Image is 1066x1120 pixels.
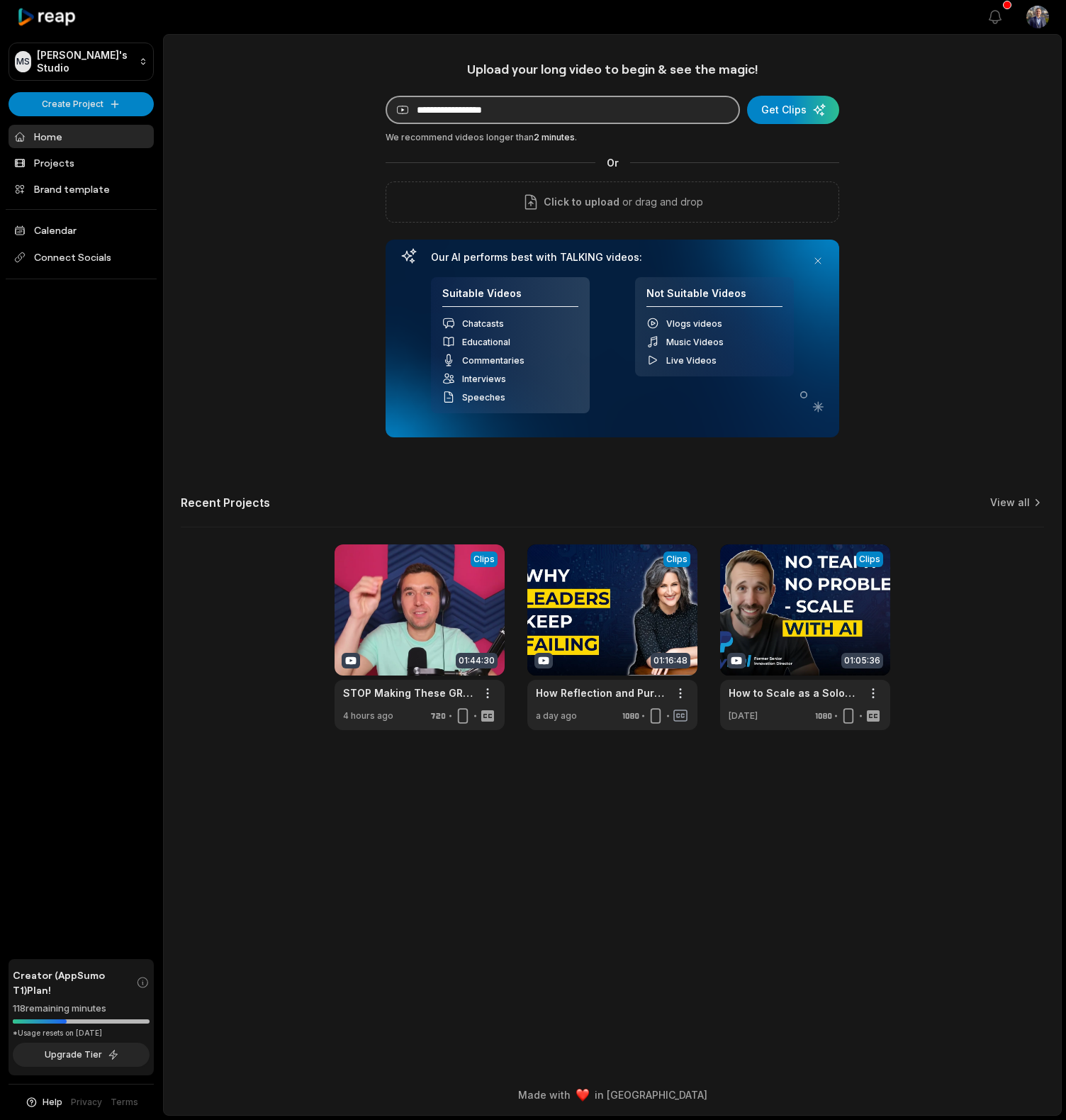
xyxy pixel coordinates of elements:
span: Vlogs videos [666,318,722,329]
h4: Suitable Videos [442,287,578,308]
div: MS [15,51,31,72]
a: Brand template [9,177,154,201]
p: [PERSON_NAME]'s Studio [37,49,133,74]
span: 2 minutes [534,132,575,142]
span: Creator (AppSumo T1) Plan! [13,968,136,997]
span: Music Videos [666,337,724,347]
a: Home [9,125,154,148]
a: Terms [111,1096,138,1109]
div: We recommend videos longer than . [386,131,839,144]
h1: Upload your long video to begin & see the magic! [386,61,839,77]
span: Connect Socials [9,245,154,270]
h4: Not Suitable Videos [646,287,782,308]
span: Speeches [462,392,505,403]
div: 118 remaining minutes [13,1002,150,1016]
span: Commentaries [462,355,524,366]
a: How to Scale as a Solopreneur Without Hiring by Leveraging AI | [PERSON_NAME] [729,685,859,700]
a: Calendar [9,218,154,242]
span: Help [43,1096,62,1109]
div: *Usage resets on [DATE] [13,1028,150,1038]
button: Create Project [9,92,154,116]
span: Educational [462,337,510,347]
button: Upgrade Tier [13,1043,150,1067]
div: Made with in [GEOGRAPHIC_DATA] [176,1087,1048,1102]
span: Click to upload [544,194,619,211]
a: Projects [9,151,154,174]
a: STOP Making These GROWTH Mistakes on Social Media in [DATE]! [343,685,473,700]
a: How Reflection and Purpose Drive Tech Innovation and Success [536,685,666,700]
img: heart emoji [576,1089,589,1102]
span: Or [595,155,630,170]
span: Live Videos [666,355,717,366]
button: Help [25,1096,62,1109]
a: Privacy [71,1096,102,1109]
span: Chatcasts [462,318,504,329]
button: Get Clips [747,96,839,124]
a: View all [990,495,1030,510]
p: or drag and drop [619,194,703,211]
span: Interviews [462,374,506,384]
h3: Our AI performs best with TALKING videos: [431,251,794,264]
h2: Recent Projects [181,495,270,510]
